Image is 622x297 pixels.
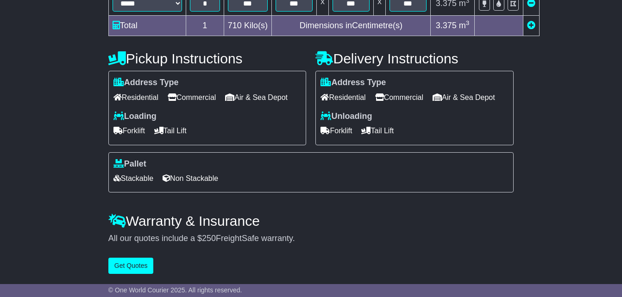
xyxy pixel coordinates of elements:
[320,90,365,105] span: Residential
[202,234,216,243] span: 250
[361,124,394,138] span: Tail Lift
[113,124,145,138] span: Forklift
[108,51,307,66] h4: Pickup Instructions
[228,21,242,30] span: 710
[459,21,470,30] span: m
[163,171,218,186] span: Non Stackable
[375,90,423,105] span: Commercial
[113,90,158,105] span: Residential
[320,78,386,88] label: Address Type
[433,90,495,105] span: Air & Sea Depot
[113,171,153,186] span: Stackable
[113,78,179,88] label: Address Type
[154,124,187,138] span: Tail Lift
[113,111,157,122] label: Loading
[225,90,288,105] span: Air & Sea Depot
[113,159,146,169] label: Pallet
[320,111,372,122] label: Unloading
[466,19,470,26] sup: 3
[186,16,224,36] td: 1
[271,16,430,36] td: Dimensions in Centimetre(s)
[108,213,514,229] h4: Warranty & Insurance
[436,21,457,30] span: 3.375
[108,234,514,244] div: All our quotes include a $ FreightSafe warranty.
[108,258,154,274] button: Get Quotes
[224,16,271,36] td: Kilo(s)
[168,90,216,105] span: Commercial
[320,124,352,138] span: Forklift
[108,16,186,36] td: Total
[315,51,514,66] h4: Delivery Instructions
[527,21,535,30] a: Add new item
[108,286,242,294] span: © One World Courier 2025. All rights reserved.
